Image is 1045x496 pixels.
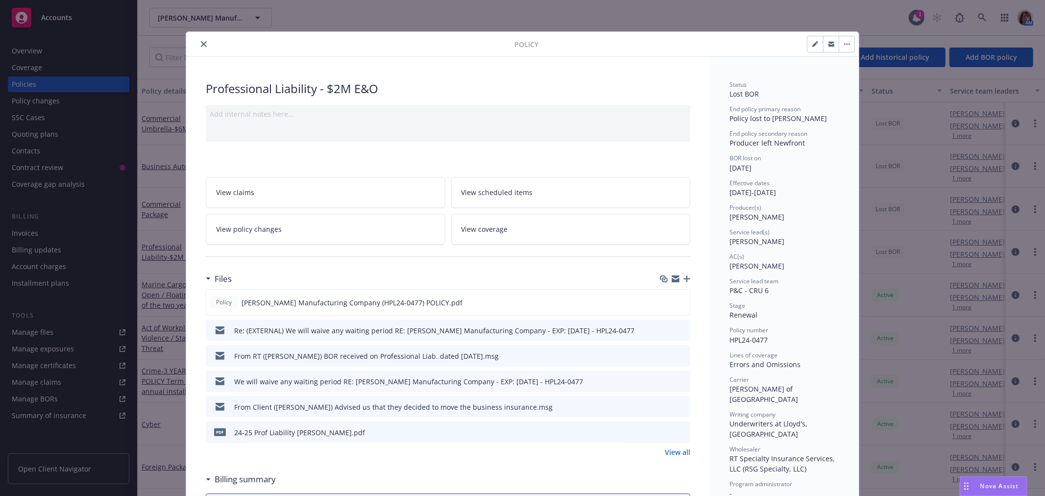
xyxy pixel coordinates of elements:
[234,402,553,412] div: From Client ([PERSON_NAME]) Advised us that they decided to move the business insurance.msg
[665,447,690,457] a: View all
[678,427,686,438] button: preview file
[216,187,254,198] span: View claims
[729,480,792,488] span: Program administrator
[206,273,232,285] div: Files
[729,375,749,384] span: Carrier
[729,454,837,473] span: RT Specialty Insurance Services, LLC (RSG Specialty, LLC)
[729,286,769,295] span: P&C - CRU 6
[234,325,634,336] div: Re: (EXTERNAL) We will waive any waiting period RE: [PERSON_NAME] Manufacturing Company - EXP: [D...
[729,419,809,439] span: Underwriters at Lloyd's, [GEOGRAPHIC_DATA]
[216,224,282,234] span: View policy changes
[729,179,770,187] span: Effective dates
[729,203,761,212] span: Producer(s)
[462,187,533,198] span: View scheduled items
[729,89,759,99] span: Lost BOR
[662,351,670,361] button: download file
[729,360,801,369] span: Errors and Omissions
[729,277,778,285] span: Service lead team
[729,335,768,345] span: HPL24-0477
[729,252,744,261] span: AC(s)
[210,109,686,119] div: Add internal notes here...
[729,326,768,334] span: Policy number
[729,310,757,320] span: Renewal
[960,476,1027,496] button: Nova Assist
[214,298,234,307] span: Policy
[206,214,445,245] a: View policy changes
[729,129,807,138] span: End policy secondary reason
[677,298,686,308] button: preview file
[662,376,670,387] button: download file
[215,273,232,285] h3: Files
[729,410,776,419] span: Writing company
[462,224,508,234] span: View coverage
[729,261,784,271] span: [PERSON_NAME]
[234,376,583,387] div: We will waive any waiting period RE: [PERSON_NAME] Manufacturing Company - EXP: [DATE] - HPL24-0477
[678,402,686,412] button: preview file
[678,325,686,336] button: preview file
[215,473,276,486] h3: Billing summary
[729,445,760,453] span: Wholesaler
[662,427,670,438] button: download file
[206,473,276,486] div: Billing summary
[960,477,972,496] div: Drag to move
[206,80,690,97] div: Professional Liability - $2M E&O
[514,39,538,50] span: Policy
[242,298,462,308] span: [PERSON_NAME] Manufacturing Company (HPL24-0477) POLICY.pdf
[980,482,1019,490] span: Nova Assist
[729,105,801,113] span: End policy primary reason
[678,376,686,387] button: preview file
[729,179,839,198] div: [DATE] - [DATE]
[214,428,226,436] span: pdf
[451,177,691,208] a: View scheduled items
[678,351,686,361] button: preview file
[234,427,365,438] div: 24-25 Prof Liability [PERSON_NAME].pdf
[729,138,805,148] span: Producer left Newfront
[729,384,798,404] span: [PERSON_NAME] of [GEOGRAPHIC_DATA]
[729,163,752,173] span: [DATE]
[729,80,747,89] span: Status
[729,351,778,359] span: Lines of coverage
[729,154,761,162] span: BOR lost on
[198,38,210,50] button: close
[729,228,770,236] span: Service lead(s)
[451,214,691,245] a: View coverage
[729,237,784,246] span: [PERSON_NAME]
[661,298,669,308] button: download file
[662,325,670,336] button: download file
[662,402,670,412] button: download file
[206,177,445,208] a: View claims
[729,114,827,123] span: Policy lost to [PERSON_NAME]
[234,351,499,361] div: From RT ([PERSON_NAME]) BOR received on Professional Liab. dated [DATE].msg
[729,301,745,310] span: Stage
[729,212,784,222] span: [PERSON_NAME]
